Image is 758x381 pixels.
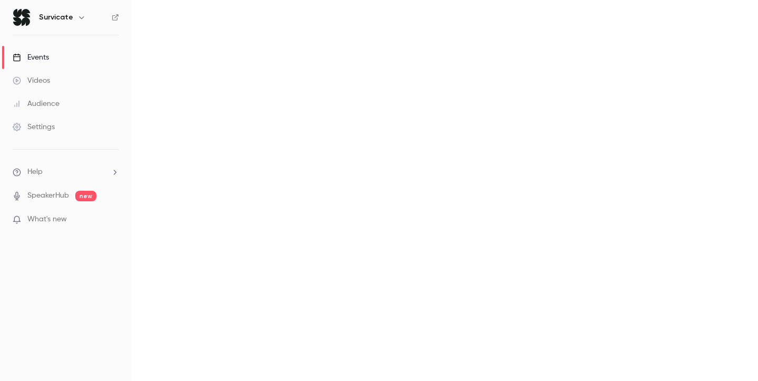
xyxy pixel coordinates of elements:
div: Audience [13,99,59,109]
div: Settings [13,122,55,132]
img: Survicate [13,9,30,26]
a: SpeakerHub [27,190,69,201]
div: Videos [13,75,50,86]
span: Help [27,167,43,178]
h6: Survicate [39,12,73,23]
div: Events [13,52,49,63]
span: What's new [27,214,67,225]
li: help-dropdown-opener [13,167,119,178]
span: new [75,191,96,201]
